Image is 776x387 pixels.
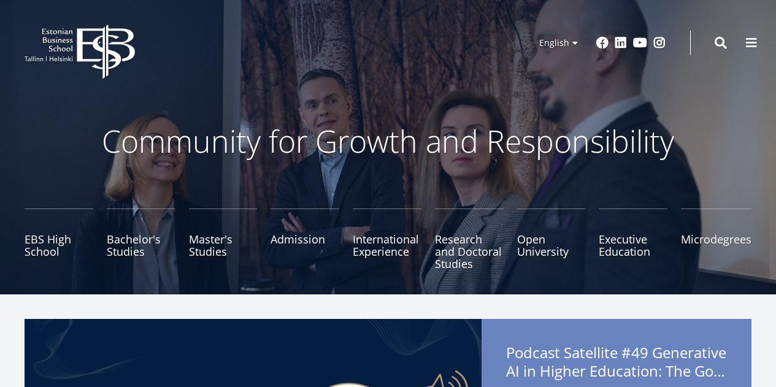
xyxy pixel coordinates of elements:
a: Microdegrees [681,209,751,270]
a: Youtube [633,37,647,49]
a: Open University [517,209,586,270]
a: Executive Education [599,209,667,270]
a: EBS High School [25,209,93,270]
a: Master's Studies [189,209,258,270]
a: Bachelor's Studies [107,209,175,270]
a: Facebook [596,37,609,49]
a: Admission [271,209,339,270]
span: Podcast Satellite #49 Generative [506,343,727,384]
span: AI in Higher Education: The Good, the Bad, and the Ugly [506,362,727,380]
p: Community for Growth and Responsibility [63,123,713,159]
a: Instagram [653,37,666,49]
a: Research and Doctoral Studies [435,209,504,270]
a: Linkedin [615,37,627,49]
a: International Experience [353,209,421,270]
